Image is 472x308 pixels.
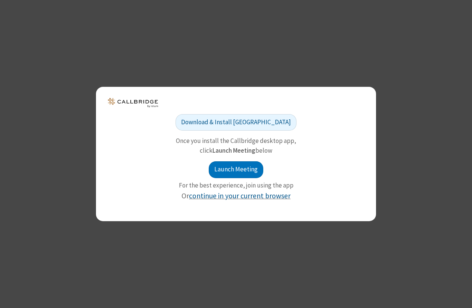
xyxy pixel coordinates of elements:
[129,181,344,201] div: For the best experience, join using the app
[212,146,255,155] b: Launch Meeting
[209,161,263,178] button: Launch Meeting
[189,191,291,200] a: continue in your current browser
[134,190,338,201] div: Or
[161,136,311,155] div: Once you install the Callbridge desktop app, click below
[107,98,159,107] img: logo.png
[176,114,296,131] a: Download & Install [GEOGRAPHIC_DATA]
